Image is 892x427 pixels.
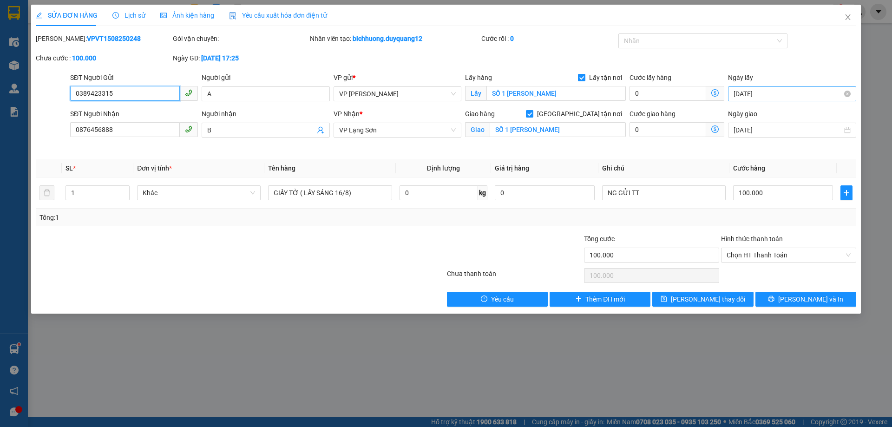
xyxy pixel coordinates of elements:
[630,74,671,81] label: Cước lấy hàng
[339,123,456,137] span: VP Lạng Sơn
[72,54,96,62] b: 100.000
[185,89,192,97] span: phone
[486,86,626,101] input: Lấy tận nơi
[465,74,492,81] span: Lấy hàng
[173,33,308,44] div: Gói vận chuyển:
[778,294,843,304] span: [PERSON_NAME] và In
[39,185,54,200] button: delete
[447,292,548,307] button: exclamation-circleYêu cầu
[202,72,329,83] div: Người gửi
[39,212,344,223] div: Tổng: 1
[446,269,583,285] div: Chưa thanh toán
[491,294,514,304] span: Yêu cầu
[36,33,171,44] div: [PERSON_NAME]:
[229,12,236,20] img: icon
[229,12,327,19] span: Yêu cầu xuất hóa đơn điện tử
[112,12,145,19] span: Lịch sử
[755,292,856,307] button: printer[PERSON_NAME] và In
[711,89,719,97] span: dollar-circle
[727,248,851,262] span: Chọn HT Thanh Toán
[844,91,851,97] span: close-circle
[728,74,753,81] label: Ngày lấy
[768,296,774,303] span: printer
[339,87,456,101] span: VP Minh Khai
[585,72,626,83] span: Lấy tận nơi
[630,122,706,137] input: Cước giao hàng
[201,54,239,62] b: [DATE] 17:25
[835,5,861,31] button: Close
[465,86,486,101] span: Lấy
[160,12,167,19] span: picture
[602,185,726,200] input: Ghi Chú
[661,296,667,303] span: save
[510,35,514,42] b: 0
[202,109,329,119] div: Người nhận
[721,235,783,243] label: Hình thức thanh toán
[36,12,98,19] span: SỬA ĐƠN HÀNG
[70,72,198,83] div: SĐT Người Gửi
[495,164,529,172] span: Giá trị hàng
[334,110,360,118] span: VP Nhận
[36,53,171,63] div: Chưa cước :
[490,122,626,137] input: Giao tận nơi
[844,13,852,21] span: close
[598,159,729,177] th: Ghi chú
[734,125,842,135] input: Ngày giao
[268,164,295,172] span: Tên hàng
[734,89,842,99] input: Ngày lấy
[310,33,479,44] div: Nhân viên tạo:
[427,164,460,172] span: Định lượng
[630,86,706,101] input: Cước lấy hàng
[70,109,198,119] div: SĐT Người Nhận
[840,185,853,200] button: plus
[630,110,676,118] label: Cước giao hàng
[533,109,626,119] span: [GEOGRAPHIC_DATA] tận nơi
[160,12,214,19] span: Ảnh kiện hàng
[334,72,461,83] div: VP gửi
[143,186,255,200] span: Khác
[268,185,392,200] input: VD: Bàn, Ghế
[317,126,324,134] span: user-add
[36,12,42,19] span: edit
[652,292,753,307] button: save[PERSON_NAME] thay đổi
[353,35,422,42] b: bichhuong.duyquang12
[481,33,617,44] div: Cước rồi :
[671,294,745,304] span: [PERSON_NAME] thay đổi
[481,296,487,303] span: exclamation-circle
[137,164,172,172] span: Đơn vị tính
[112,12,119,19] span: clock-circle
[66,164,73,172] span: SL
[185,125,192,133] span: phone
[550,292,650,307] button: plusThêm ĐH mới
[575,296,582,303] span: plus
[465,110,495,118] span: Giao hàng
[711,125,719,133] span: dollar-circle
[841,189,852,197] span: plus
[478,185,487,200] span: kg
[465,122,490,137] span: Giao
[733,164,765,172] span: Cước hàng
[584,235,615,243] span: Tổng cước
[585,294,625,304] span: Thêm ĐH mới
[173,53,308,63] div: Ngày GD:
[728,110,757,118] label: Ngày giao
[87,35,141,42] b: VPVT1508250248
